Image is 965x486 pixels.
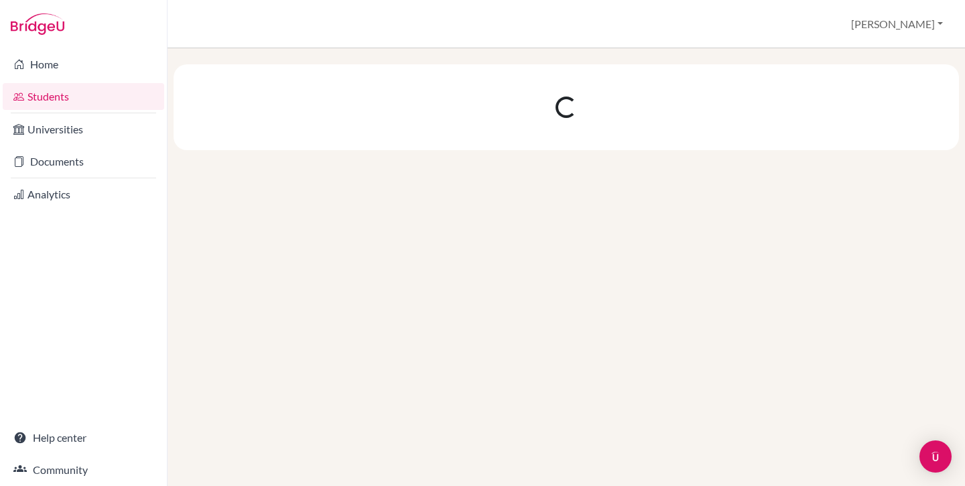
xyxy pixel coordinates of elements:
[3,148,164,175] a: Documents
[11,13,64,35] img: Bridge-U
[3,83,164,110] a: Students
[3,51,164,78] a: Home
[845,11,949,37] button: [PERSON_NAME]
[3,424,164,451] a: Help center
[3,457,164,483] a: Community
[3,181,164,208] a: Analytics
[919,440,952,473] div: Open Intercom Messenger
[3,116,164,143] a: Universities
